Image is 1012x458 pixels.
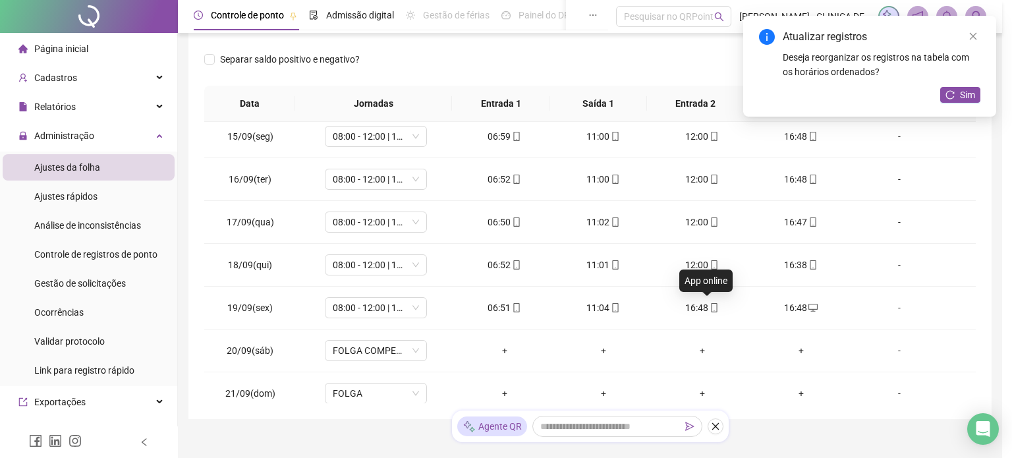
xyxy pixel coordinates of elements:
button: Sim [940,87,980,103]
span: reload [945,90,955,100]
div: Atualizar registros [783,29,980,45]
div: App online [679,270,733,292]
span: info-circle [759,29,775,45]
span: Sim [960,88,975,102]
div: Open Intercom Messenger [967,413,999,445]
span: close [969,32,978,41]
div: Deseja reorganizar os registros na tabela com os horários ordenados? [783,50,980,79]
a: Close [966,29,980,43]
